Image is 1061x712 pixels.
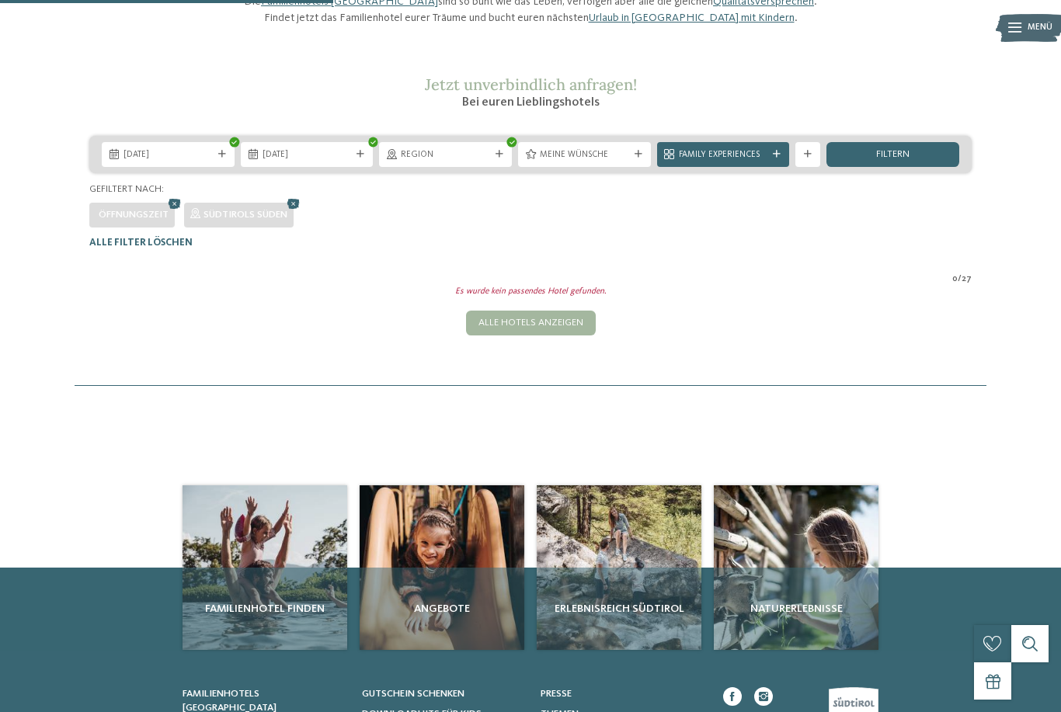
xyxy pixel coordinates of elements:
span: Erlebnisreich Südtirol [543,601,695,616]
a: Familienhotels gesucht? Hier findet ihr die besten! Erlebnisreich Südtirol [537,485,701,650]
span: [DATE] [263,149,352,162]
span: Jetzt unverbindlich anfragen! [425,75,637,94]
span: Naturerlebnisse [720,601,872,616]
span: [DATE] [123,149,213,162]
span: / [958,273,962,286]
span: 0 [952,273,958,286]
a: Familienhotels gesucht? Hier findet ihr die besten! Angebote [360,485,524,650]
a: Gutschein schenken [362,687,526,701]
a: Presse [541,687,704,701]
span: 27 [962,273,972,286]
span: Familienhotel finden [189,601,341,616]
div: Alle Hotels anzeigen [466,311,596,335]
img: Familienhotels gesucht? Hier findet ihr die besten! [183,485,347,650]
span: Bei euren Lieblingshotels [462,96,600,109]
span: Gefiltert nach: [89,184,164,194]
span: Region [401,149,490,162]
span: Family Experiences [679,149,768,162]
span: Alle Filter löschen [89,238,193,248]
a: Familienhotels gesucht? Hier findet ihr die besten! Familienhotel finden [183,485,347,650]
span: Gutschein schenken [362,689,464,699]
span: filtern [876,150,910,160]
span: Meine Wünsche [540,149,629,162]
img: Familienhotels gesucht? Hier findet ihr die besten! [360,485,524,650]
a: Urlaub in [GEOGRAPHIC_DATA] mit Kindern [589,12,795,23]
a: Familienhotels gesucht? Hier findet ihr die besten! Naturerlebnisse [714,485,878,650]
span: Südtirols Süden [204,210,287,220]
span: Öffnungszeit [99,210,169,220]
img: Familienhotels gesucht? Hier findet ihr die besten! [537,485,701,650]
span: Presse [541,689,572,699]
img: Familienhotels gesucht? Hier findet ihr die besten! [714,485,878,650]
div: Es wurde kein passendes Hotel gefunden. [83,286,978,298]
span: Angebote [366,601,518,616]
